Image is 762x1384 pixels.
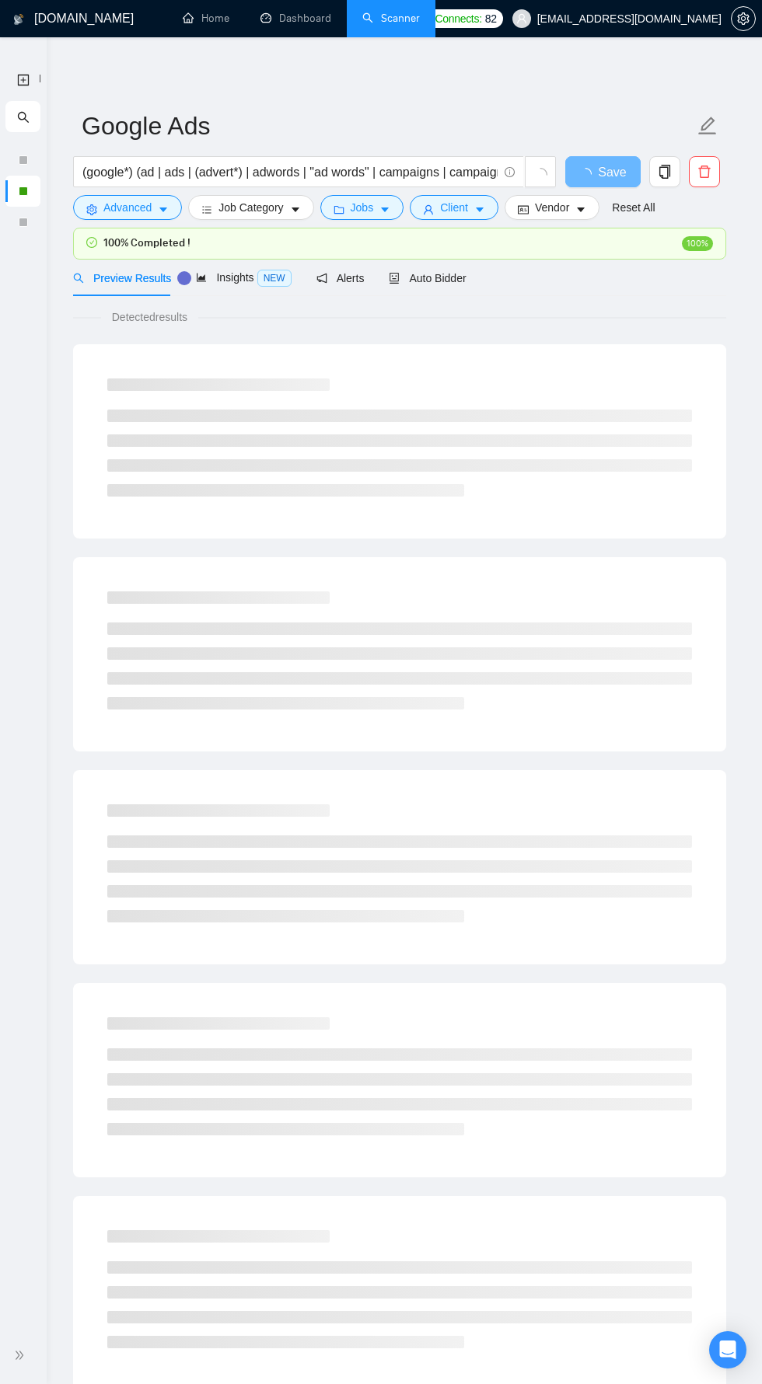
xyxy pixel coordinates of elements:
button: settingAdvancedcaret-down [73,195,182,220]
span: caret-down [290,204,301,215]
a: setting [731,12,756,25]
span: folder [334,204,344,215]
a: dashboardDashboard [260,12,331,25]
span: Job Category [218,199,283,216]
span: NEW [257,270,292,287]
span: setting [86,204,97,215]
span: edit [697,116,718,136]
span: notification [316,273,327,284]
span: bars [201,204,212,215]
span: Advanced [103,199,152,216]
button: delete [689,156,720,187]
span: check-circle [86,237,97,248]
span: 100% [682,236,713,251]
span: copy [650,165,680,179]
input: Scanner name... [82,106,694,145]
a: Reset All [612,199,655,216]
li: New Scanner [5,64,40,95]
button: userClientcaret-down [410,195,498,220]
span: Insights [196,271,291,284]
span: setting [732,12,755,25]
a: searchScanner [362,12,420,25]
span: loading [533,168,547,182]
a: New Scanner [17,64,30,96]
button: idcardVendorcaret-down [505,195,599,220]
span: Jobs [351,199,374,216]
span: search [17,101,30,132]
input: Search Freelance Jobs... [82,162,498,182]
span: robot [389,273,400,284]
span: caret-down [474,204,485,215]
span: Vendor [535,199,569,216]
span: area-chart [196,272,207,283]
span: user [423,204,434,215]
span: caret-down [379,204,390,215]
button: Save [565,156,641,187]
span: Detected results [101,309,198,326]
span: Auto Bidder [389,272,466,284]
button: folderJobscaret-down [320,195,404,220]
span: idcard [518,204,529,215]
span: double-right [14,1347,30,1363]
img: logo [13,7,24,32]
span: Client [440,199,468,216]
div: Open Intercom Messenger [709,1331,746,1368]
button: barsJob Categorycaret-down [188,195,313,220]
span: loading [579,168,598,180]
span: 82 [485,10,497,27]
span: delete [690,165,719,179]
button: copy [649,156,680,187]
span: Preview Results [73,272,171,284]
li: My Scanners [5,101,40,238]
span: caret-down [575,204,586,215]
button: setting [731,6,756,31]
div: Tooltip anchor [177,271,191,285]
span: user [516,13,527,24]
span: 100% Completed ! [103,235,190,252]
span: Alerts [316,272,365,284]
span: Connects: [435,10,481,27]
a: homeHome [183,12,229,25]
span: Save [598,162,626,182]
span: search [73,273,84,284]
span: caret-down [158,204,169,215]
span: info-circle [505,167,515,177]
